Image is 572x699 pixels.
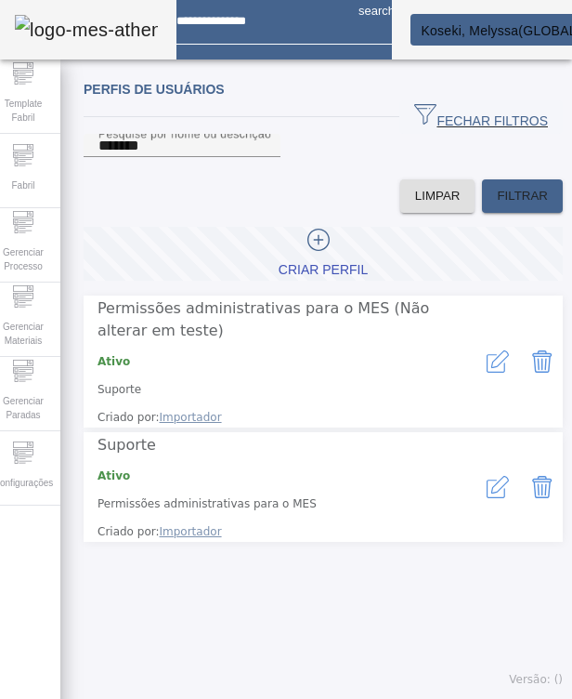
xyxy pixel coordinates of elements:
[98,127,271,139] mat-label: Pesquise por nome ou descrição
[97,355,130,368] strong: Ativo
[399,100,563,134] button: FECHAR FILTROS
[497,187,548,205] span: FILTRAR
[97,409,481,426] span: Criado por:
[509,673,563,686] span: Versão: ()
[520,465,565,509] button: Delete
[160,411,222,424] span: Importador
[15,15,158,45] img: logo-mes-athena
[400,179,475,213] button: LIMPAR
[160,525,222,538] span: Importador
[520,339,565,384] button: Delete
[97,469,130,482] strong: Ativo
[279,261,368,280] div: Criar Perfil
[97,523,481,540] span: Criado por:
[97,381,481,398] p: Suporte
[482,179,563,213] button: FILTRAR
[97,299,429,339] span: Permissões administrativas para o MES (Não alterar em teste)
[84,227,563,281] button: Criar Perfil
[415,187,461,205] span: LIMPAR
[414,103,548,131] span: FECHAR FILTROS
[84,82,225,97] span: Perfis de usuários
[6,173,40,198] span: Fabril
[97,436,156,454] span: Suporte
[97,495,481,512] p: Permissões administrativas para o MES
